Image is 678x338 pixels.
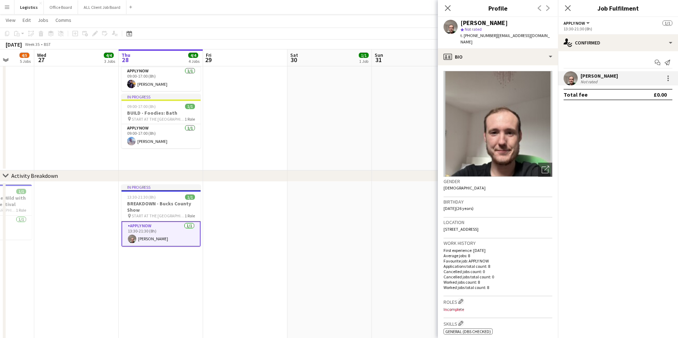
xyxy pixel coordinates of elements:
a: Comms [53,16,74,25]
span: General (DBS Checked) [445,329,491,334]
p: Incomplete [444,307,552,312]
div: Confirmed [558,34,678,51]
span: Wed [37,52,46,58]
app-job-card: In progress09:00-17:00 (8h)1/1BUILD - Foodies: Bath START AT THE [GEOGRAPHIC_DATA]1 RoleAPPLY NOW... [121,94,201,148]
span: 4/4 [188,53,198,58]
span: [DATE] (26 years) [444,206,474,211]
div: [PERSON_NAME] [460,20,508,26]
div: Bio [438,48,558,65]
div: £0.00 [654,91,667,98]
span: 1/1 [359,53,369,58]
span: 28 [120,56,130,64]
span: [STREET_ADDRESS] [444,227,478,232]
span: 09:00-17:00 (8h) [127,104,156,109]
span: Week 35 [23,42,41,47]
span: Edit [23,17,31,23]
span: t. [PHONE_NUMBER] [460,33,497,38]
span: 1/1 [16,189,26,194]
app-job-card: In progress13:30-21:30 (8h)1/1BREAKDOWN - Bucks County Show START AT THE [GEOGRAPHIC_DATA]1 RoleA... [121,185,201,247]
img: Crew avatar or photo [444,71,552,177]
p: Applications total count: 8 [444,264,552,269]
span: 4/5 [19,53,29,58]
span: 1/1 [185,104,195,109]
p: Average jobs: 8 [444,253,552,258]
div: 3 Jobs [104,59,115,64]
div: 4 Jobs [189,59,200,64]
span: 1 Role [16,207,26,213]
app-card-role: APPLY NOW1/113:30-21:30 (8h)[PERSON_NAME] [121,221,201,247]
span: 27 [36,56,46,64]
span: Thu [121,52,130,58]
button: Office Board [44,0,78,14]
h3: Gender [444,178,552,185]
h3: BUILD - Foodies: Bath [121,110,201,116]
p: Worked jobs total count: 8 [444,285,552,290]
span: 31 [374,56,383,64]
span: Sat [290,52,298,58]
span: 1/1 [662,20,672,26]
span: APPLY NOW [564,20,585,26]
h3: BREAKDOWN - Bucks County Show [121,200,201,213]
h3: Profile [438,4,558,13]
span: Not rated [465,26,482,32]
div: Activity Breakdown [11,172,58,179]
app-card-role: APPLY NOW1/109:00-17:00 (8h)[PERSON_NAME] [121,67,201,91]
a: Jobs [35,16,51,25]
span: 1 Role [185,213,195,218]
span: 13:30-21:30 (8h) [127,194,156,200]
span: START AT THE [GEOGRAPHIC_DATA] [132,116,185,122]
span: 1/1 [185,194,195,200]
button: APPLY NOW [564,20,591,26]
h3: Work history [444,240,552,246]
div: 5 Jobs [20,59,31,64]
div: 1 Job [359,59,368,64]
div: [PERSON_NAME] [581,73,618,79]
app-card-role: APPLY NOW1/109:00-17:00 (8h)[PERSON_NAME] [121,124,201,148]
h3: Birthday [444,199,552,205]
span: [DEMOGRAPHIC_DATA] [444,185,486,191]
p: First experience: [DATE] [444,248,552,253]
h3: Location [444,219,552,225]
a: View [3,16,18,25]
div: BST [44,42,51,47]
span: 29 [205,56,212,64]
div: Open photos pop-in [538,163,552,177]
div: Not rated [581,79,599,84]
span: Sun [375,52,383,58]
div: In progress [121,185,201,190]
div: 13:30-21:30 (8h) [564,26,672,31]
button: Logistics [14,0,44,14]
h3: Job Fulfilment [558,4,678,13]
a: Edit [20,16,34,25]
div: [DATE] [6,41,22,48]
h3: Roles [444,298,552,305]
span: Comms [55,17,71,23]
h3: Skills [444,320,552,327]
p: Cancelled jobs count: 0 [444,269,552,274]
span: Fri [206,52,212,58]
p: Worked jobs count: 8 [444,279,552,285]
p: Favourite job: APPLY NOW [444,258,552,264]
span: View [6,17,16,23]
p: Cancelled jobs total count: 0 [444,274,552,279]
button: ALL Client Job Board [78,0,126,14]
span: Jobs [38,17,48,23]
div: Total fee [564,91,588,98]
span: | [EMAIL_ADDRESS][DOMAIN_NAME] [460,33,550,44]
span: 1 Role [185,116,195,122]
span: 4/4 [104,53,114,58]
span: START AT THE [GEOGRAPHIC_DATA] [132,213,185,218]
div: In progress [121,94,201,99]
span: 30 [289,56,298,64]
